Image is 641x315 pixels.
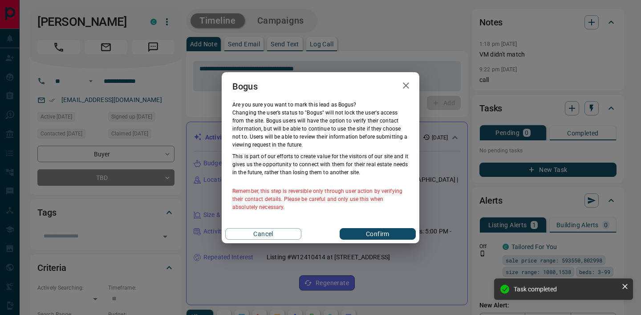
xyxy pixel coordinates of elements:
p: Remember, this step is reversible only through user action by verifying their contact details. Pl... [232,187,409,211]
button: Confirm [340,228,416,240]
p: Changing the user’s status to "Bogus" will not lock the user's access from the site. Bogus users ... [232,109,409,149]
h2: Bogus [222,72,268,101]
div: Task completed [514,286,618,293]
button: Cancel [225,228,301,240]
p: Are you sure you want to mark this lead as Bogus ? [232,101,409,109]
p: This is part of our efforts to create value for the visitors of our site and it gives us the oppo... [232,152,409,176]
